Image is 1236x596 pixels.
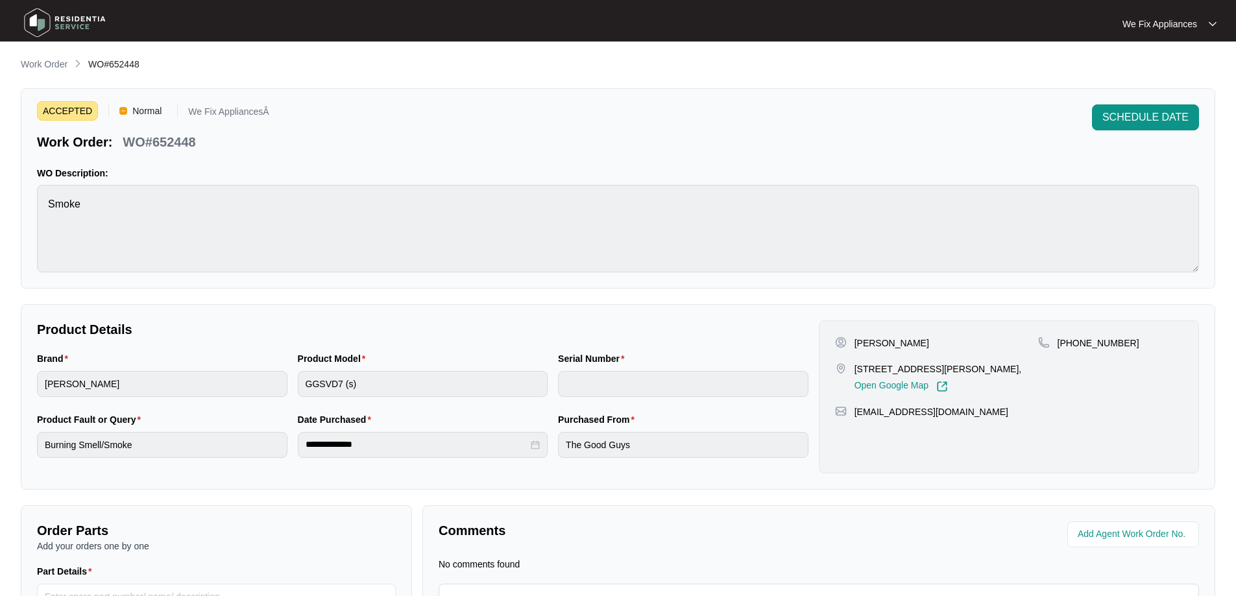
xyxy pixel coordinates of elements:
[1102,110,1189,125] span: SCHEDULE DATE
[21,58,67,71] p: Work Order
[37,101,98,121] span: ACCEPTED
[37,521,396,540] p: Order Parts
[854,337,929,350] p: [PERSON_NAME]
[88,59,139,69] span: WO#652448
[123,133,195,151] p: WO#652448
[558,413,640,426] label: Purchased From
[188,107,269,121] p: We Fix AppliancesÂ
[439,558,520,571] p: No comments found
[298,413,376,426] label: Date Purchased
[37,185,1199,272] textarea: Smoke
[73,58,83,69] img: chevron-right
[854,381,948,392] a: Open Google Map
[37,352,73,365] label: Brand
[306,438,529,451] input: Date Purchased
[1092,104,1199,130] button: SCHEDULE DATE
[1122,18,1197,30] p: We Fix Appliances
[1038,337,1050,348] img: map-pin
[835,337,847,348] img: user-pin
[119,107,127,115] img: Vercel Logo
[854,363,1022,375] p: [STREET_ADDRESS][PERSON_NAME],
[936,381,948,392] img: Link-External
[37,565,97,578] label: Part Details
[37,167,1199,180] p: WO Description:
[439,521,810,540] p: Comments
[37,371,287,397] input: Brand
[298,371,548,397] input: Product Model
[558,371,808,397] input: Serial Number
[37,413,146,426] label: Product Fault or Query
[558,352,629,365] label: Serial Number
[37,133,112,151] p: Work Order:
[854,405,1008,418] p: [EMAIL_ADDRESS][DOMAIN_NAME]
[37,540,396,553] p: Add your orders one by one
[835,363,847,374] img: map-pin
[835,405,847,417] img: map-pin
[19,3,110,42] img: residentia service logo
[558,432,808,458] input: Purchased From
[1078,527,1191,542] input: Add Agent Work Order No.
[1209,21,1217,27] img: dropdown arrow
[1058,337,1139,350] p: [PHONE_NUMBER]
[127,101,167,121] span: Normal
[37,320,808,339] p: Product Details
[18,58,70,72] a: Work Order
[37,432,287,458] input: Product Fault or Query
[298,352,371,365] label: Product Model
